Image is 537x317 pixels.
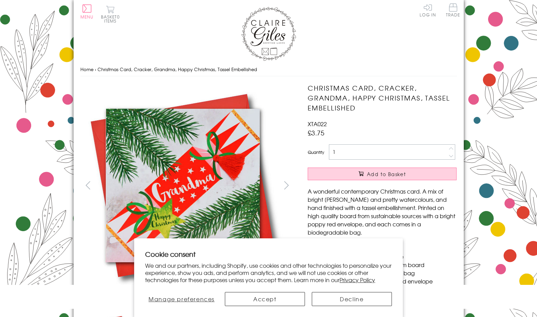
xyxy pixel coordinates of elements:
[294,83,499,288] img: Christmas Card, Cracker, Grandma, Happy Christmas, Tassel Embellished
[340,276,375,284] a: Privacy Policy
[80,4,94,19] button: Menu
[446,3,460,17] span: Trade
[308,187,457,236] p: A wonderful contemporary Christmas card. A mix of bright [PERSON_NAME] and pretty watercolours, a...
[145,292,218,306] button: Manage preferences
[279,177,294,193] button: next
[80,63,457,77] nav: breadcrumbs
[104,14,120,24] span: 0 items
[420,3,436,17] a: Log In
[367,171,406,177] span: Add to Basket
[149,295,215,303] span: Manage preferences
[80,83,285,288] img: Christmas Card, Cracker, Grandma, Happy Christmas, Tassel Embellished
[446,3,460,18] a: Trade
[101,5,120,23] button: Basket0 items
[308,83,457,113] h1: Christmas Card, Cracker, Grandma, Happy Christmas, Tassel Embellished
[80,66,93,72] a: Home
[95,66,96,72] span: ›
[312,292,392,306] button: Decline
[145,262,392,283] p: We and our partners, including Shopify, use cookies and other technologies to personalize your ex...
[308,128,324,137] span: £3.75
[98,66,257,72] span: Christmas Card, Cracker, Grandma, Happy Christmas, Tassel Embellished
[241,7,296,61] img: Claire Giles Greetings Cards
[225,292,305,306] button: Accept
[80,14,94,20] span: Menu
[308,168,457,180] button: Add to Basket
[308,149,324,155] label: Quantity
[80,177,96,193] button: prev
[145,249,392,259] h2: Cookie consent
[308,120,327,128] span: XTA022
